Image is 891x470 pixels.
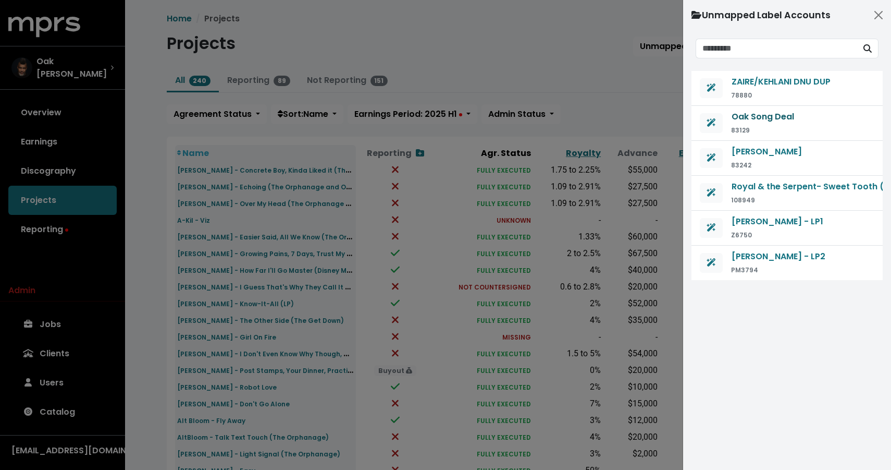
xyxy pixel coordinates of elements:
span: [PERSON_NAME] [732,146,802,158]
small: Z6750 [731,231,752,239]
button: Close [870,7,887,23]
small: 83129 [731,126,750,135]
small: 78880 [731,91,752,100]
small: PM3794 [731,266,758,274]
button: Generate agreement from this contract [700,218,723,238]
button: Oak Song Deal [731,110,795,124]
small: 83242 [731,161,751,170]
div: Unmapped Label Accounts [691,8,831,22]
button: ZAIRE/KEHLANI DNU DUP [731,75,831,89]
button: Generate agreement from this contract [700,148,723,168]
span: Oak Song Deal [732,111,794,123]
small: 108949 [731,196,755,204]
span: ZAIRE/KEHLANI DNU DUP [732,76,831,88]
button: Generate agreement from this contract [700,183,723,203]
button: [PERSON_NAME] - LP1 [731,215,824,228]
input: Search unmapped contracts [696,39,857,58]
span: [PERSON_NAME] - LP1 [732,215,823,227]
button: Generate agreement from this contract [700,253,723,273]
button: Generate agreement from this contract [700,113,723,133]
button: Generate agreement from this contract [700,78,723,98]
button: [PERSON_NAME] [731,145,802,159]
span: [PERSON_NAME] - LP2 [732,250,825,262]
button: [PERSON_NAME] - LP2 [731,250,826,263]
